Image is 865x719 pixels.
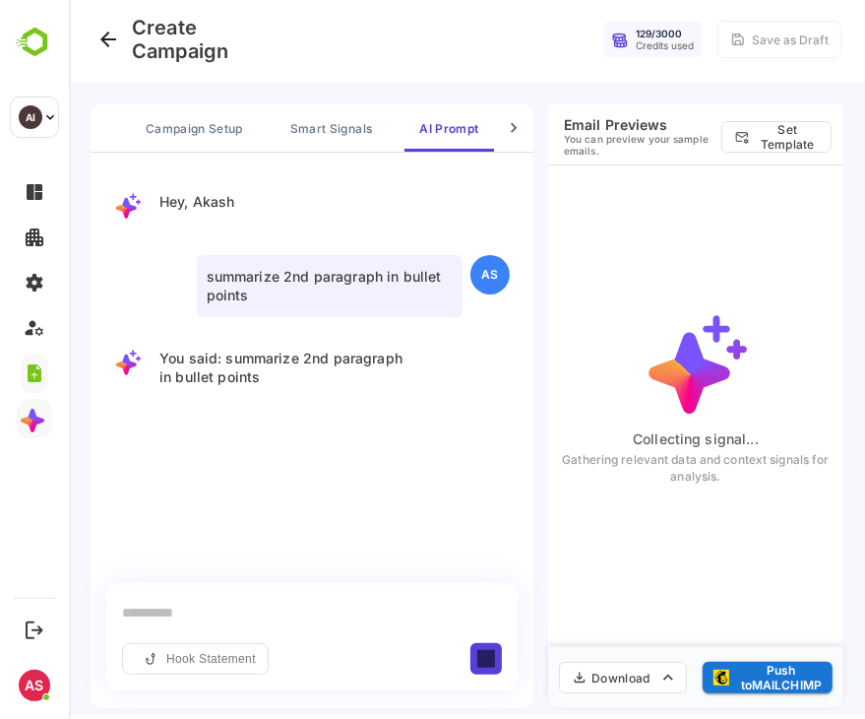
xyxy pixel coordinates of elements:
[81,196,182,228] p: Hey, Akash
[567,43,625,55] div: Credits used
[53,647,200,679] button: Hook Statement
[564,434,690,451] p: Collecting signal...
[567,32,613,43] div: 129 / 3000
[402,259,441,298] div: AS
[19,670,50,701] div: AS
[495,120,652,137] h6: Email Previews
[672,667,753,696] p: Push to MAILCHIMP
[19,105,42,129] div: AI
[61,108,190,156] button: Campaign Setup
[81,353,358,403] p: You said: summarize 2nd paragraph in bullet points
[335,108,425,156] button: AI Prompt
[479,456,774,490] p: Gathering relevant data and context signals for analysis.
[652,125,763,157] button: Set Template
[683,36,760,51] div: Save as Draft
[649,25,772,62] button: Save as Draft
[21,617,47,643] button: Logout
[61,108,425,156] div: campaign tabs
[128,259,394,321] p: summarize 2nd paragraph in bullet points
[63,20,197,67] h4: Create Campaign
[206,108,319,156] button: Smart Signals
[687,126,750,156] p: Set Template
[10,24,60,61] img: BambooboxLogoMark.f1c84d78b4c51b1a7b5f700c9845e183.svg
[495,137,652,161] p: You can preview your sample emails.
[24,28,55,59] button: Go back
[490,666,618,697] button: Download
[634,666,764,697] button: Push toMAILCHIMP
